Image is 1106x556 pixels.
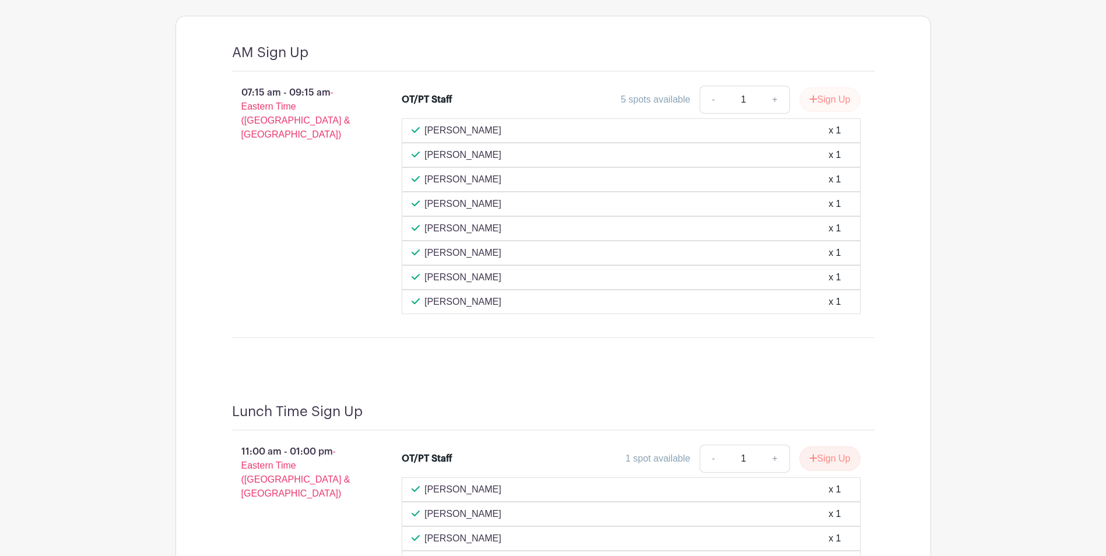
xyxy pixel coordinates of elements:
p: [PERSON_NAME] [424,246,501,260]
div: 5 spots available [621,93,690,107]
div: x 1 [828,532,841,546]
div: x 1 [828,173,841,186]
div: OT/PT Staff [402,93,452,107]
p: [PERSON_NAME] [424,270,501,284]
button: Sign Up [799,87,861,112]
div: 1 spot available [626,452,690,466]
div: x 1 [828,221,841,235]
p: [PERSON_NAME] [424,124,501,138]
p: [PERSON_NAME] [424,295,501,309]
div: x 1 [828,197,841,211]
span: - Eastern Time ([GEOGRAPHIC_DATA] & [GEOGRAPHIC_DATA]) [241,446,350,498]
p: [PERSON_NAME] [424,173,501,186]
p: [PERSON_NAME] [424,221,501,235]
div: x 1 [828,246,841,260]
p: 07:15 am - 09:15 am [213,81,384,146]
div: OT/PT Staff [402,452,452,466]
span: - Eastern Time ([GEOGRAPHIC_DATA] & [GEOGRAPHIC_DATA]) [241,87,350,139]
div: x 1 [828,270,841,284]
div: x 1 [828,124,841,138]
h4: Lunch Time Sign Up [232,403,363,420]
h4: AM Sign Up [232,44,308,61]
div: x 1 [828,507,841,521]
p: [PERSON_NAME] [424,197,501,211]
a: - [700,86,726,114]
p: [PERSON_NAME] [424,532,501,546]
a: + [760,445,789,473]
div: x 1 [828,148,841,162]
button: Sign Up [799,446,861,471]
p: [PERSON_NAME] [424,483,501,497]
p: [PERSON_NAME] [424,148,501,162]
a: + [760,86,789,114]
div: x 1 [828,295,841,309]
div: x 1 [828,483,841,497]
p: 11:00 am - 01:00 pm [213,440,384,505]
p: [PERSON_NAME] [424,507,501,521]
a: - [700,445,726,473]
